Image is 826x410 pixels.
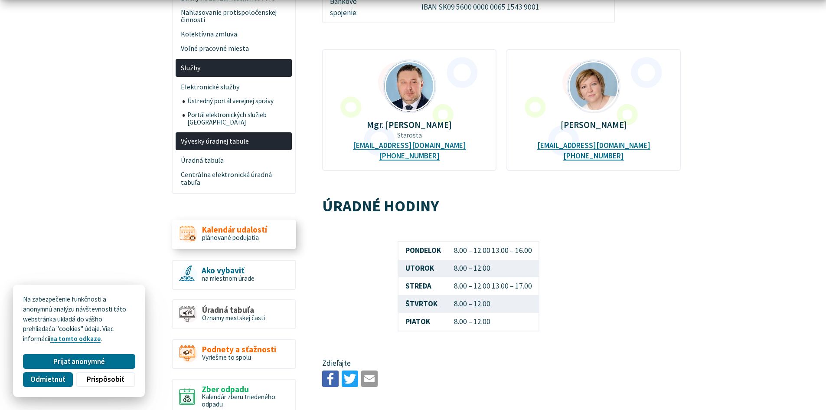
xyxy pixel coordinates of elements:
[405,281,431,291] strong: STREDA
[181,27,287,42] span: Kolektívna zmluva
[23,372,72,387] button: Odmietnuť
[183,108,292,129] a: Portál elektronických služieb [GEOGRAPHIC_DATA]
[322,358,615,369] p: Zdieľajte
[76,372,135,387] button: Prispôsobiť
[23,295,135,344] p: Na zabezpečenie funkčnosti a anonymnú analýzu návštevnosti táto webstránka ukladá do vášho prehli...
[202,314,265,322] span: Oznamy mestskej časti
[202,345,276,354] span: Podnety a sťažnosti
[172,260,296,290] a: Ako vybaviť na miestnom úrade
[342,371,358,387] img: Zdieľať na Twitteri
[202,305,265,315] span: Úradná tabuľa
[181,154,287,168] span: Úradná tabuľa
[447,242,539,260] td: 8.00 – 12.00 13.00 – 16.00
[176,80,292,94] a: Elektronické služby
[172,339,296,369] a: Podnety a sťažnosti Vyriešme to spolu
[353,141,466,150] a: [EMAIL_ADDRESS][DOMAIN_NAME]
[181,61,287,75] span: Služby
[384,61,435,112] img: Mgr.Ing. Miloš Ihnát_mini
[537,141,650,150] a: [EMAIL_ADDRESS][DOMAIN_NAME]
[181,134,287,148] span: Vývesky úradnej tabule
[202,233,259,242] span: plánované podujatia
[361,371,378,387] img: Zdieľať e-mailom
[181,42,287,56] span: Voľné pracovné miesta
[202,393,275,408] span: Kalendár zberu triedeného odpadu
[30,375,65,384] span: Odmietnuť
[336,131,483,139] p: Starosta
[50,335,101,343] a: na tomto odkaze
[405,299,437,308] strong: ŠTVRTOK
[322,196,439,216] strong: ÚRADNÉ HODINY
[176,59,292,77] a: Služby
[53,357,105,366] span: Prijať anonymné
[405,317,430,326] strong: PIATOK
[176,154,292,168] a: Úradná tabuľa
[521,120,667,130] p: [PERSON_NAME]
[172,220,296,249] a: Kalendár udalostí plánované podujatia
[507,2,539,12] a: 1543 9001
[87,375,124,384] span: Prispôsobiť
[447,260,539,278] td: 8.00 – 12.00
[568,61,619,112] img: Zemková_a
[405,263,434,273] strong: UTOROK
[23,354,135,369] button: Prijať anonymné
[181,5,287,27] span: Nahlasovanie protispoločenskej činnosti
[447,2,506,12] a: 09 5600 0000 0065
[183,94,292,108] a: Ústredný portál verejnej správy
[176,27,292,42] a: Kolektívna zmluva
[181,80,287,94] span: Elektronické služby
[181,168,287,190] span: Centrálna elektronická úradná tabuľa
[405,246,441,255] strong: PONDELOK
[202,385,289,394] span: Zber odpadu
[176,42,292,56] a: Voľné pracovné miesta
[176,132,292,150] a: Vývesky úradnej tabule
[447,295,539,313] td: 8.00 – 12.00
[447,313,539,331] td: 8.00 – 12.00
[202,353,251,361] span: Vyriešme to spolu
[187,108,287,129] span: Portál elektronických služieb [GEOGRAPHIC_DATA]
[202,266,255,275] span: Ako vybaviť
[322,371,339,387] img: Zdieľať na Facebooku
[176,5,292,27] a: Nahlasovanie protispoločenskej činnosti
[447,277,539,295] td: 8.00 – 12.00 13.00 – 17.00
[172,299,296,329] a: Úradná tabuľa Oznamy mestskej časti
[187,94,287,108] span: Ústredný portál verejnej správy
[202,274,255,282] span: na miestnom úrade
[202,225,267,234] span: Kalendár udalostí
[336,120,483,130] p: Mgr. [PERSON_NAME]
[176,168,292,190] a: Centrálna elektronická úradná tabuľa
[563,151,624,161] a: [PHONE_NUMBER]
[379,151,440,161] a: [PHONE_NUMBER]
